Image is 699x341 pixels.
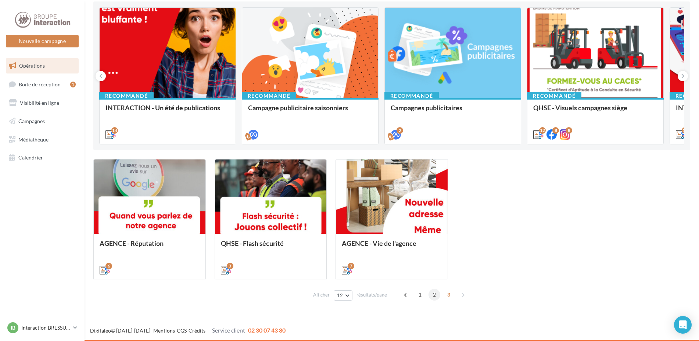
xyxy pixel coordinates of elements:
[105,104,230,119] div: INTERACTION - Un été de publications
[397,127,403,134] div: 2
[111,127,118,134] div: 14
[90,327,286,334] span: © [DATE]-[DATE] - - -
[4,132,80,147] a: Médiathèque
[674,316,692,334] div: Open Intercom Messenger
[18,136,49,142] span: Médiathèque
[177,327,187,334] a: CGS
[342,240,442,254] div: AGENCE - Vie de l'agence
[429,289,440,301] span: 2
[414,289,426,301] span: 1
[100,240,200,254] div: AGENCE - Réputation
[70,82,76,87] div: 1
[527,92,581,100] div: Recommandé
[99,92,154,100] div: Recommandé
[227,263,233,269] div: 3
[11,324,15,331] span: IB
[212,327,245,334] span: Service client
[337,292,343,298] span: 12
[248,104,372,119] div: Campagne publicitaire saisonniers
[18,154,43,161] span: Calendrier
[443,289,455,301] span: 3
[552,127,559,134] div: 8
[6,321,79,335] a: IB Interaction BRESSUIRE
[189,327,205,334] a: Crédits
[4,114,80,129] a: Campagnes
[682,127,688,134] div: 12
[539,127,546,134] div: 12
[221,240,321,254] div: QHSE - Flash sécurité
[4,150,80,165] a: Calendrier
[248,327,286,334] span: 02 30 07 43 80
[18,118,45,124] span: Campagnes
[153,327,175,334] a: Mentions
[19,81,61,87] span: Boîte de réception
[566,127,572,134] div: 8
[391,104,515,119] div: Campagnes publicitaires
[242,92,296,100] div: Recommandé
[533,104,657,119] div: QHSE - Visuels campagnes siège
[105,263,112,269] div: 6
[90,327,111,334] a: Digitaleo
[6,35,79,47] button: Nouvelle campagne
[348,263,354,269] div: 7
[20,100,59,106] span: Visibilité en ligne
[334,290,352,301] button: 12
[356,291,387,298] span: résultats/page
[19,62,45,69] span: Opérations
[4,95,80,111] a: Visibilité en ligne
[4,58,80,73] a: Opérations
[4,76,80,92] a: Boîte de réception1
[313,291,330,298] span: Afficher
[21,324,70,331] p: Interaction BRESSUIRE
[384,92,439,100] div: Recommandé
